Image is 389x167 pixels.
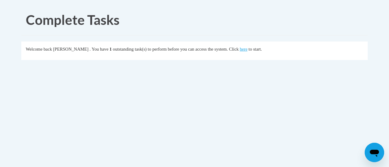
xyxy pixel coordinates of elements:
[26,12,119,28] span: Complete Tasks
[26,47,52,52] span: Welcome back
[365,143,384,162] iframe: Button to launch messaging window
[90,47,108,52] span: . You have
[249,47,262,52] span: to start.
[240,47,247,52] a: here
[53,47,88,52] span: [PERSON_NAME]
[113,47,239,52] span: outstanding task(s) to perform before you can access the system. Click
[109,47,112,52] span: 1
